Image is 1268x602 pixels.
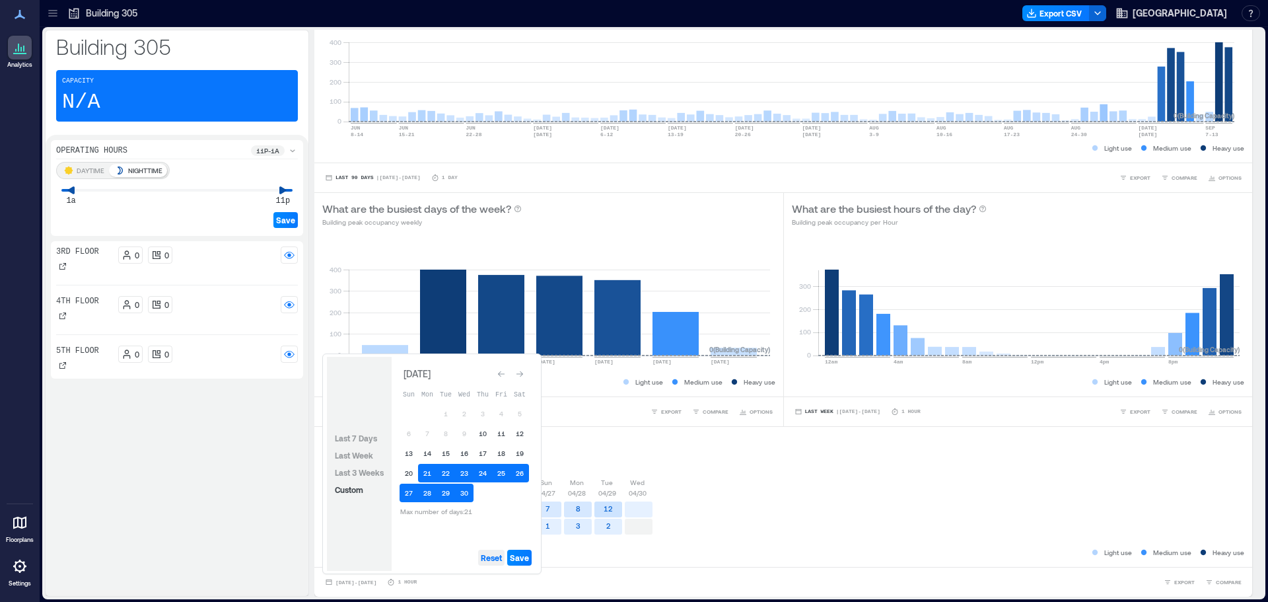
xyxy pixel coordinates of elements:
text: 22-28 [466,132,481,137]
span: Tue [440,391,452,398]
tspan: 0 [806,351,810,359]
button: 5 [511,404,529,423]
tspan: 200 [798,305,810,313]
p: 1 Day [442,174,458,182]
p: Settings [9,580,31,587]
span: Save [276,215,295,225]
text: 8 [576,504,581,513]
p: Light use [1104,547,1132,558]
button: Last 90 Days |[DATE]-[DATE] [322,171,423,184]
p: Floorplans [6,536,34,544]
span: Last 7 Days [335,433,377,443]
tspan: 0 [337,117,341,125]
span: Custom [335,485,363,494]
text: 17-23 [1004,132,1020,137]
text: 24-30 [1071,132,1087,137]
text: [DATE] [536,359,555,365]
span: EXPORT [661,408,682,416]
span: Save [510,552,529,563]
text: 7 [546,504,550,513]
button: Save [507,550,532,566]
text: 20-26 [735,132,751,137]
button: 9 [455,424,474,443]
button: 21 [418,464,437,482]
span: Sun [403,391,415,398]
p: NIGHTTIME [128,165,162,176]
text: 3 [576,521,581,530]
span: COMPARE [1216,578,1242,586]
tspan: 300 [798,282,810,290]
button: 10 [474,424,492,443]
span: Mon [421,391,433,398]
button: Last 3 Weeks [332,465,386,480]
text: AUG [936,125,946,131]
text: [DATE] [533,125,552,131]
text: 12 [604,504,613,513]
p: 04/29 [598,488,616,498]
button: 22 [437,464,455,482]
p: Sun [540,477,552,488]
p: What are the busiest days of the week? [322,201,511,217]
a: Floorplans [2,507,38,548]
p: 0 [135,349,139,359]
button: 24 [474,464,492,482]
p: Building 305 [56,33,298,59]
text: [DATE] [652,359,672,365]
button: COMPARE [1158,171,1200,184]
p: Light use [1104,143,1132,153]
p: 0 [135,250,139,260]
button: 8 [437,424,455,443]
text: [DATE] [600,125,619,131]
button: 11 [492,424,511,443]
p: Operating Hours [56,145,127,156]
button: EXPORT [1117,171,1153,184]
button: 15 [437,444,455,463]
text: 12am [825,359,837,365]
text: 6-12 [600,132,613,137]
p: N/A [62,89,100,116]
p: Light use [635,377,663,387]
button: EXPORT [648,405,684,418]
span: Fri [495,391,507,398]
text: 1 [546,521,550,530]
button: 29 [437,484,455,502]
p: Medium use [684,377,722,387]
text: 8am [962,359,972,365]
p: Medium use [1153,143,1191,153]
button: 14 [418,444,437,463]
button: 12 [511,424,529,443]
text: AUG [869,125,879,131]
p: Tue [601,477,613,488]
button: Save [273,212,298,228]
p: 04/28 [568,488,586,498]
p: 0 [164,250,169,260]
text: [DATE] [594,359,614,365]
p: What are the busiest hours of the day? [792,201,976,217]
button: 23 [455,464,474,482]
span: COMPARE [703,408,728,416]
button: 26 [511,464,529,482]
span: OPTIONS [750,408,773,416]
a: Analytics [3,32,36,73]
button: 20 [400,464,418,482]
button: COMPARE [689,405,731,418]
text: 15-21 [399,132,415,137]
p: 04/30 [629,488,647,498]
button: 3 [474,404,492,423]
p: 5th Floor [56,346,99,356]
button: EXPORT [1117,405,1153,418]
th: Wednesday [455,385,474,403]
button: 13 [400,444,418,463]
tspan: 100 [330,330,341,338]
span: OPTIONS [1218,174,1242,182]
tspan: 200 [330,78,341,86]
p: Mon [570,477,584,488]
button: Last Week |[DATE]-[DATE] [792,405,883,418]
button: COMPARE [1203,576,1244,589]
button: Reset [478,550,505,566]
p: 04/27 [538,488,555,498]
p: 0 [164,299,169,310]
text: [DATE] [1139,125,1158,131]
p: 1 Hour [901,408,921,416]
tspan: 100 [798,328,810,336]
